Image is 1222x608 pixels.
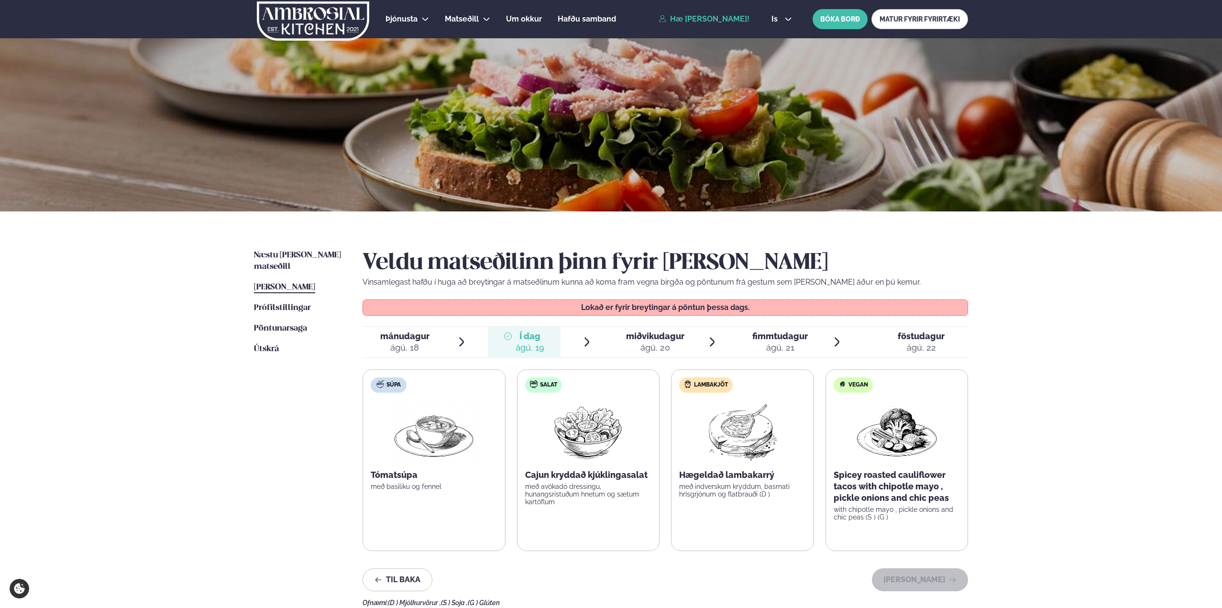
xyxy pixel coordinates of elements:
[848,381,868,389] span: Vegan
[445,14,479,23] span: Matseðill
[679,469,806,481] p: Hægeldað lambakarrý
[558,13,616,25] a: Hafðu samband
[363,276,968,288] p: Vinsamlegast hafðu í huga að breytingar á matseðlinum kunna að koma fram vegna birgða og pöntunum...
[813,9,868,29] button: BÓKA BORÐ
[371,469,497,481] p: Tómatsúpa
[546,400,630,462] img: Salad.png
[256,1,370,41] img: logo
[506,14,542,23] span: Um okkur
[380,342,429,354] div: ágú. 18
[752,331,808,341] span: fimmtudagur
[254,283,315,291] span: [PERSON_NAME]
[659,15,749,23] a: Hæ [PERSON_NAME]!
[898,342,945,354] div: ágú. 22
[558,14,616,23] span: Hafðu samband
[838,380,846,388] img: Vegan.svg
[254,324,307,332] span: Pöntunarsaga
[764,15,800,23] button: is
[376,380,384,388] img: soup.svg
[516,331,544,342] span: Í dag
[506,13,542,25] a: Um okkur
[445,13,479,25] a: Matseðill
[700,400,785,462] img: Lamb-Meat.png
[855,400,939,462] img: Vegan.png
[516,342,544,354] div: ágú. 19
[679,483,806,498] p: með indverskum kryddum, basmati hrísgrjónum og flatbrauði (D )
[540,381,557,389] span: Salat
[525,469,652,481] p: Cajun kryddað kjúklingasalat
[373,304,958,311] p: Lokað er fyrir breytingar á pöntun þessa dags.
[872,568,968,591] button: [PERSON_NAME]
[834,469,960,504] p: Spicey roasted cauliflower tacos with chipotle mayo , pickle onions and chic peas
[254,304,311,312] span: Prófílstillingar
[385,14,418,23] span: Þjónusta
[626,342,684,354] div: ágú. 20
[871,9,968,29] a: MATUR FYRIR FYRIRTÆKI
[525,483,652,506] p: með avókadó dressingu, hunangsristuðum hnetum og sætum kartöflum
[385,13,418,25] a: Þjónusta
[254,345,279,353] span: Útskrá
[254,343,279,355] a: Útskrá
[254,282,315,293] a: [PERSON_NAME]
[254,302,311,314] a: Prófílstillingar
[530,380,538,388] img: salad.svg
[363,568,432,591] button: Til baka
[441,599,468,607] span: (S ) Soja ,
[363,599,968,607] div: Ofnæmi:
[834,506,960,521] p: with chipotle mayo , pickle onions and chic peas (S ) (G )
[468,599,500,607] span: (G ) Glúten
[388,599,441,607] span: (D ) Mjólkurvörur ,
[254,251,341,271] span: Næstu [PERSON_NAME] matseðill
[386,381,401,389] span: Súpa
[254,323,307,334] a: Pöntunarsaga
[898,331,945,341] span: föstudagur
[694,381,728,389] span: Lambakjöt
[771,15,781,23] span: is
[363,250,968,276] h2: Veldu matseðilinn þinn fyrir [PERSON_NAME]
[684,380,692,388] img: Lamb.svg
[254,250,343,273] a: Næstu [PERSON_NAME] matseðill
[626,331,684,341] span: miðvikudagur
[392,400,476,462] img: Soup.png
[752,342,808,354] div: ágú. 21
[371,483,497,490] p: með basiliku og fennel
[10,579,29,598] a: Cookie settings
[380,331,429,341] span: mánudagur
